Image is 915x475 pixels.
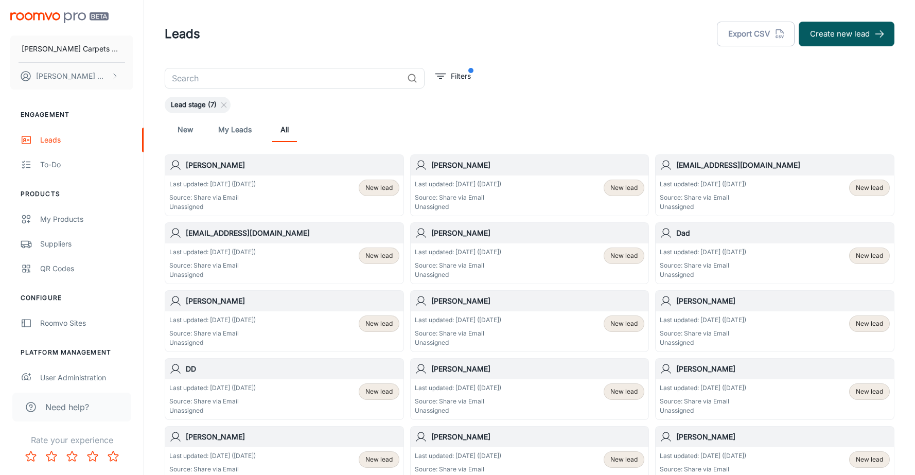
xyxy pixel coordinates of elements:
[169,202,256,212] p: Unassigned
[676,431,890,443] h6: [PERSON_NAME]
[103,446,124,467] button: Rate 5 star
[410,154,649,216] a: [PERSON_NAME]Last updated: [DATE] ([DATE])Source: Share via EmailUnassignedNew lead
[660,383,746,393] p: Last updated: [DATE] ([DATE])
[169,465,256,474] p: Source: Share via Email
[610,455,638,464] span: New lead
[165,358,404,420] a: DDLast updated: [DATE] ([DATE])Source: Share via EmailUnassignedNew lead
[186,227,399,239] h6: [EMAIL_ADDRESS][DOMAIN_NAME]
[21,446,41,467] button: Rate 1 star
[186,295,399,307] h6: [PERSON_NAME]
[165,25,200,43] h1: Leads
[40,372,133,383] div: User Administration
[41,446,62,467] button: Rate 2 star
[856,251,883,260] span: New lead
[365,183,393,192] span: New lead
[186,363,399,375] h6: DD
[415,270,501,279] p: Unassigned
[660,248,746,257] p: Last updated: [DATE] ([DATE])
[431,431,645,443] h6: [PERSON_NAME]
[169,383,256,393] p: Last updated: [DATE] ([DATE])
[169,270,256,279] p: Unassigned
[40,159,133,170] div: To-do
[186,160,399,171] h6: [PERSON_NAME]
[660,270,746,279] p: Unassigned
[431,363,645,375] h6: [PERSON_NAME]
[660,193,746,202] p: Source: Share via Email
[415,338,501,347] p: Unassigned
[415,383,501,393] p: Last updated: [DATE] ([DATE])
[856,319,883,328] span: New lead
[169,315,256,325] p: Last updated: [DATE] ([DATE])
[365,387,393,396] span: New lead
[415,451,501,461] p: Last updated: [DATE] ([DATE])
[660,451,746,461] p: Last updated: [DATE] ([DATE])
[660,261,746,270] p: Source: Share via Email
[82,446,103,467] button: Rate 4 star
[169,397,256,406] p: Source: Share via Email
[169,338,256,347] p: Unassigned
[415,180,501,189] p: Last updated: [DATE] ([DATE])
[40,263,133,274] div: QR Codes
[62,446,82,467] button: Rate 3 star
[415,465,501,474] p: Source: Share via Email
[365,319,393,328] span: New lead
[173,117,198,142] a: New
[36,71,109,82] p: [PERSON_NAME] Waxman
[45,401,89,413] span: Need help?
[655,222,894,284] a: DadLast updated: [DATE] ([DATE])Source: Share via EmailUnassignedNew lead
[676,295,890,307] h6: [PERSON_NAME]
[655,290,894,352] a: [PERSON_NAME]Last updated: [DATE] ([DATE])Source: Share via EmailUnassignedNew lead
[169,406,256,415] p: Unassigned
[433,68,473,84] button: filter
[655,358,894,420] a: [PERSON_NAME]Last updated: [DATE] ([DATE])Source: Share via EmailUnassignedNew lead
[660,338,746,347] p: Unassigned
[218,117,252,142] a: My Leads
[165,97,231,113] div: Lead stage (7)
[415,261,501,270] p: Source: Share via Email
[717,22,795,46] button: Export CSV
[40,318,133,329] div: Roomvo Sites
[856,387,883,396] span: New lead
[799,22,894,46] button: Create new lead
[676,160,890,171] h6: [EMAIL_ADDRESS][DOMAIN_NAME]
[660,315,746,325] p: Last updated: [DATE] ([DATE])
[165,222,404,284] a: [EMAIL_ADDRESS][DOMAIN_NAME]Last updated: [DATE] ([DATE])Source: Share via EmailUnassignedNew lead
[10,12,109,23] img: Roomvo PRO Beta
[415,202,501,212] p: Unassigned
[415,248,501,257] p: Last updated: [DATE] ([DATE])
[431,160,645,171] h6: [PERSON_NAME]
[451,71,471,82] p: Filters
[415,406,501,415] p: Unassigned
[856,183,883,192] span: New lead
[165,290,404,352] a: [PERSON_NAME]Last updated: [DATE] ([DATE])Source: Share via EmailUnassignedNew lead
[415,397,501,406] p: Source: Share via Email
[169,261,256,270] p: Source: Share via Email
[660,397,746,406] p: Source: Share via Email
[660,180,746,189] p: Last updated: [DATE] ([DATE])
[272,117,297,142] a: All
[676,227,890,239] h6: Dad
[165,68,403,89] input: Search
[165,100,223,110] span: Lead stage (7)
[40,238,133,250] div: Suppliers
[410,222,649,284] a: [PERSON_NAME]Last updated: [DATE] ([DATE])Source: Share via EmailUnassignedNew lead
[169,329,256,338] p: Source: Share via Email
[365,455,393,464] span: New lead
[169,248,256,257] p: Last updated: [DATE] ([DATE])
[610,183,638,192] span: New lead
[610,387,638,396] span: New lead
[415,193,501,202] p: Source: Share via Email
[655,154,894,216] a: [EMAIL_ADDRESS][DOMAIN_NAME]Last updated: [DATE] ([DATE])Source: Share via EmailUnassignedNew lead
[186,431,399,443] h6: [PERSON_NAME]
[410,290,649,352] a: [PERSON_NAME]Last updated: [DATE] ([DATE])Source: Share via EmailUnassignedNew lead
[610,319,638,328] span: New lead
[660,406,746,415] p: Unassigned
[410,358,649,420] a: [PERSON_NAME]Last updated: [DATE] ([DATE])Source: Share via EmailUnassignedNew lead
[8,434,135,446] p: Rate your experience
[169,451,256,461] p: Last updated: [DATE] ([DATE])
[660,465,746,474] p: Source: Share via Email
[169,180,256,189] p: Last updated: [DATE] ([DATE])
[40,214,133,225] div: My Products
[415,315,501,325] p: Last updated: [DATE] ([DATE])
[431,295,645,307] h6: [PERSON_NAME]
